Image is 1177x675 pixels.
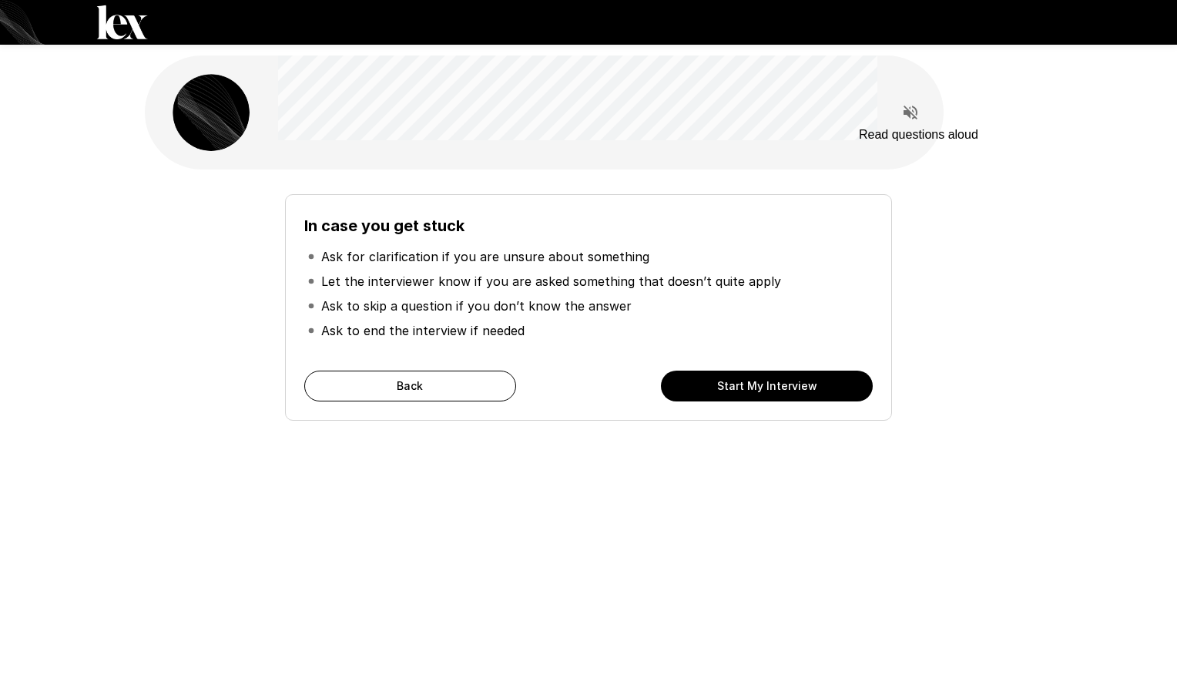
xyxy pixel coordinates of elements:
[321,247,649,266] p: Ask for clarification if you are unsure about something
[321,321,525,340] p: Ask to end the interview if needed
[321,297,632,315] p: Ask to skip a question if you don’t know the answer
[304,371,516,401] button: Back
[321,272,781,290] p: Let the interviewer know if you are asked something that doesn’t quite apply
[895,97,926,128] button: Read questions aloud
[661,371,873,401] button: Start My Interview
[859,128,978,142] div: Read questions aloud
[173,74,250,151] img: lex_avatar2.png
[304,217,464,235] b: In case you get stuck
